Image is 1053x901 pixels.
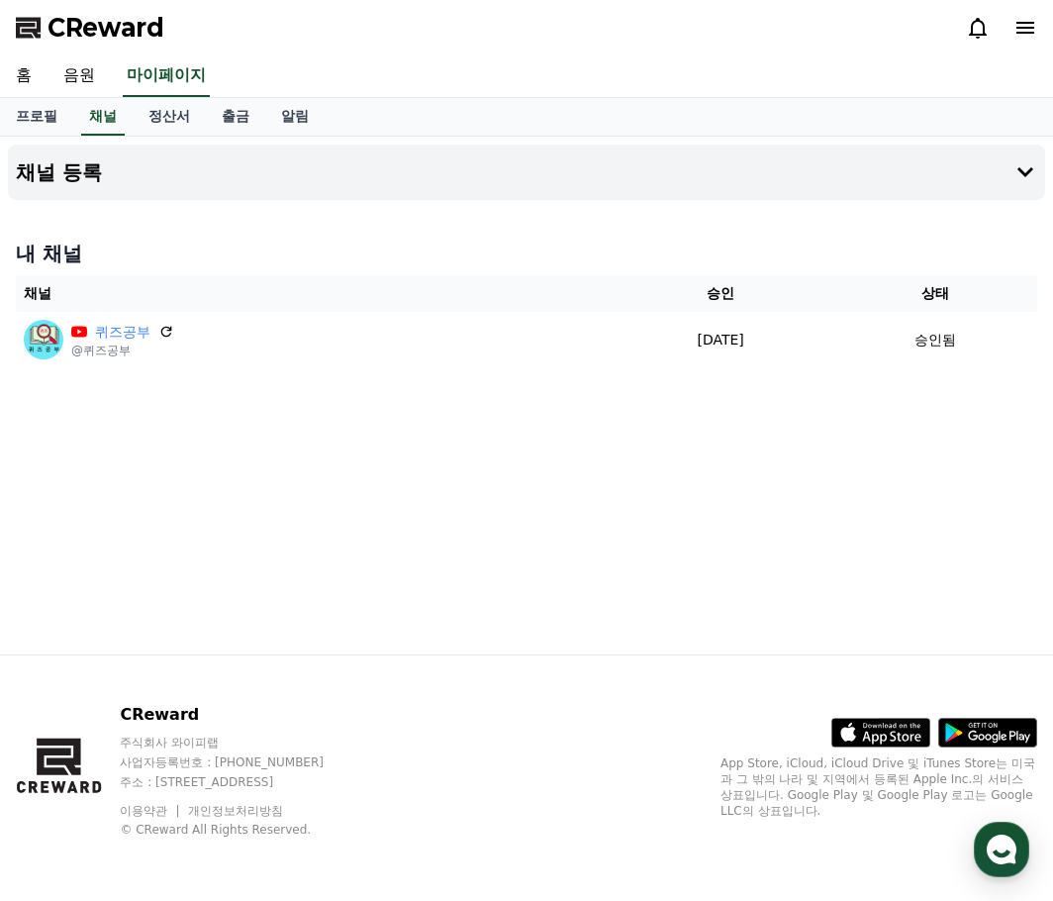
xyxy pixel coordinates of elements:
p: App Store, iCloud, iCloud Drive 및 iTunes Store는 미국과 그 밖의 나라 및 지역에서 등록된 Apple Inc.의 서비스 상표입니다. Goo... [720,755,1037,819]
img: 퀴즈공부 [24,320,63,359]
p: © CReward All Rights Reserved. [120,822,361,838]
p: CReward [120,703,361,727]
p: 주식회사 와이피랩 [120,735,361,751]
p: [DATE] [617,330,824,350]
button: 채널 등록 [8,145,1045,200]
a: 이용약관 [120,804,182,818]
p: @퀴즈공부 [71,343,174,358]
a: 출금 [206,98,265,136]
a: 알림 [265,98,325,136]
a: CReward [16,12,164,44]
p: 승인됨 [914,330,956,350]
th: 승인 [609,275,832,312]
a: 음원 [48,55,111,97]
h4: 채널 등록 [16,161,102,183]
a: 개인정보처리방침 [188,804,283,818]
p: 사업자등록번호 : [PHONE_NUMBER] [120,754,361,770]
p: 주소 : [STREET_ADDRESS] [120,774,361,790]
a: 채널 [81,98,125,136]
a: 퀴즈공부 [95,322,150,343]
a: 정산서 [133,98,206,136]
th: 상태 [832,275,1037,312]
span: CReward [48,12,164,44]
a: 마이페이지 [123,55,210,97]
th: 채널 [16,275,609,312]
h4: 내 채널 [16,240,1037,267]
